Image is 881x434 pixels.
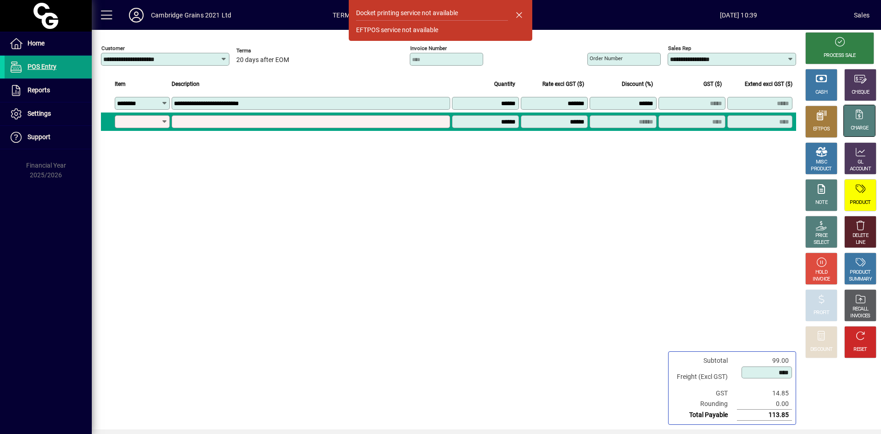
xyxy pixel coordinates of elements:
span: GST ($) [703,79,722,89]
div: PROFIT [814,310,829,316]
mat-label: Sales rep [668,45,691,51]
div: LINE [856,239,865,246]
td: GST [672,388,737,399]
span: Rate excl GST ($) [542,79,584,89]
a: Home [5,32,92,55]
div: NOTE [815,199,827,206]
td: 14.85 [737,388,792,399]
a: Reports [5,79,92,102]
div: Cambridge Grains 2021 Ltd [151,8,231,23]
div: SELECT [814,239,830,246]
span: Quantity [494,79,515,89]
mat-label: Order number [590,55,623,62]
td: Subtotal [672,355,737,366]
span: Item [115,79,126,89]
div: SUMMARY [849,276,872,283]
span: Extend excl GST ($) [745,79,792,89]
div: MISC [816,159,827,166]
div: PROCESS SALE [824,52,856,59]
span: Discount (%) [622,79,653,89]
span: Support [28,133,50,141]
mat-label: Invoice number [410,45,447,51]
span: 20 days after EOM [236,56,289,64]
div: Sales [854,8,870,23]
span: [DATE] 10:39 [623,8,854,23]
mat-label: Customer [101,45,125,51]
div: PRODUCT [850,269,870,276]
span: POS Entry [28,63,56,70]
div: RESET [853,346,867,353]
div: PRODUCT [850,199,870,206]
td: 113.85 [737,410,792,421]
a: Support [5,126,92,149]
div: EFTPOS service not available [356,25,438,35]
span: Terms [236,48,291,54]
td: Rounding [672,399,737,410]
div: GL [858,159,864,166]
td: 99.00 [737,355,792,366]
div: EFTPOS [813,126,830,133]
span: Home [28,39,45,47]
div: CHEQUE [852,89,869,96]
span: Settings [28,110,51,117]
span: Description [172,79,200,89]
button: Profile [122,7,151,23]
div: PRICE [815,232,828,239]
div: DISCOUNT [810,346,832,353]
td: Freight (Excl GST) [672,366,737,388]
span: Reports [28,86,50,94]
div: DELETE [853,232,868,239]
div: RECALL [853,306,869,313]
a: Settings [5,102,92,125]
div: PRODUCT [811,166,831,173]
div: ACCOUNT [850,166,871,173]
td: 0.00 [737,399,792,410]
div: INVOICES [850,313,870,320]
span: TERMINAL2 [333,8,368,23]
div: HOLD [815,269,827,276]
div: INVOICE [813,276,830,283]
div: CASH [815,89,827,96]
td: Total Payable [672,410,737,421]
div: CHARGE [851,125,869,132]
